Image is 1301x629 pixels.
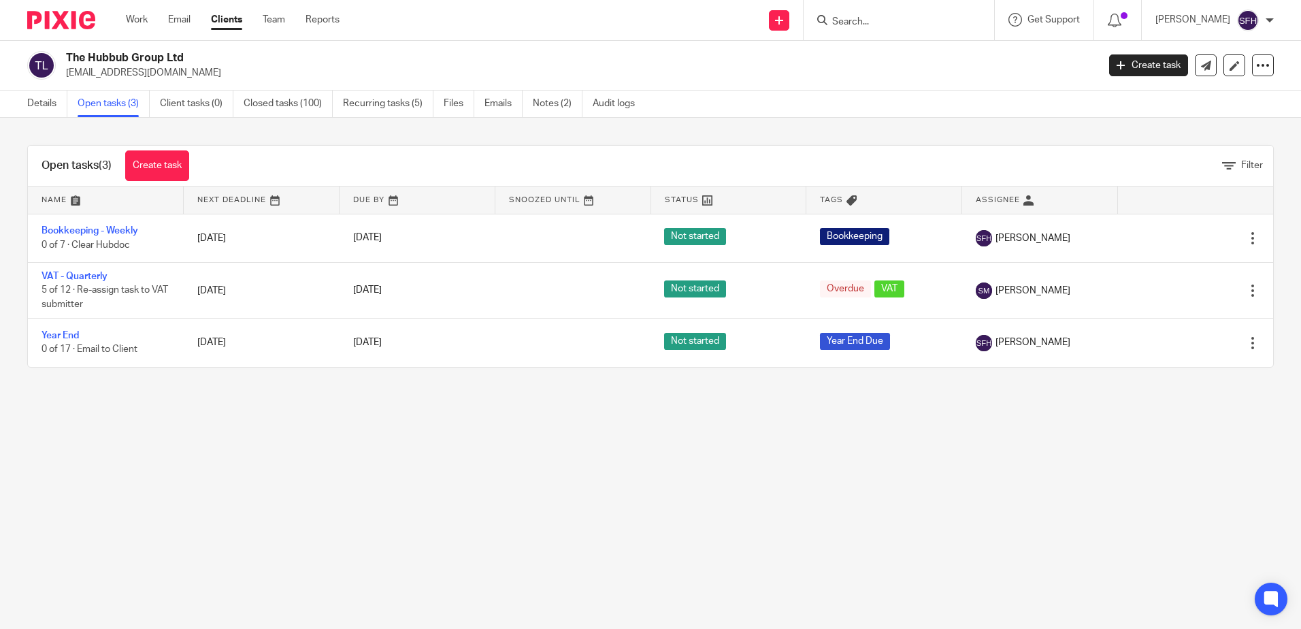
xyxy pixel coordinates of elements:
a: Audit logs [593,91,645,117]
span: VAT [874,280,904,297]
td: [DATE] [184,319,340,367]
a: Team [263,13,285,27]
img: Pixie [27,11,95,29]
img: svg%3E [27,51,56,80]
span: [DATE] [353,338,382,348]
span: Overdue [820,280,871,297]
span: [PERSON_NAME] [995,231,1070,245]
td: [DATE] [184,214,340,262]
span: [PERSON_NAME] [995,336,1070,349]
a: Bookkeeping - Weekly [42,226,138,236]
a: Notes (2) [533,91,582,117]
a: Client tasks (0) [160,91,233,117]
span: Year End Due [820,333,890,350]
span: [DATE] [353,233,382,243]
img: svg%3E [976,283,992,299]
a: Recurring tasks (5) [343,91,433,117]
input: Search [831,16,953,29]
span: Get Support [1027,15,1080,25]
h2: The Hubbub Group Ltd [66,51,884,65]
a: Files [444,91,474,117]
a: Create task [1109,54,1188,76]
span: Snoozed Until [509,196,580,204]
span: (3) [99,160,112,171]
a: Email [168,13,191,27]
a: Clients [211,13,242,27]
a: Emails [484,91,523,117]
span: 0 of 17 · Email to Client [42,345,137,355]
a: Open tasks (3) [78,91,150,117]
a: Work [126,13,148,27]
img: svg%3E [976,335,992,351]
p: [PERSON_NAME] [1155,13,1230,27]
span: 0 of 7 · Clear Hubdoc [42,240,130,250]
td: [DATE] [184,262,340,318]
span: Tags [820,196,843,204]
h1: Open tasks [42,159,112,173]
span: 5 of 12 · Re-assign task to VAT submitter [42,286,168,310]
span: Not started [664,333,726,350]
a: Details [27,91,67,117]
span: Bookkeeping [820,228,889,245]
p: [EMAIL_ADDRESS][DOMAIN_NAME] [66,66,1089,80]
span: [PERSON_NAME] [995,284,1070,297]
a: Reports [306,13,340,27]
a: Create task [125,150,189,181]
a: VAT - Quarterly [42,272,108,281]
span: [DATE] [353,286,382,295]
span: Filter [1241,161,1263,170]
img: svg%3E [1237,10,1259,31]
a: Closed tasks (100) [244,91,333,117]
img: svg%3E [976,230,992,246]
span: Status [665,196,699,204]
span: Not started [664,228,726,245]
span: Not started [664,280,726,297]
a: Year End [42,331,79,340]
